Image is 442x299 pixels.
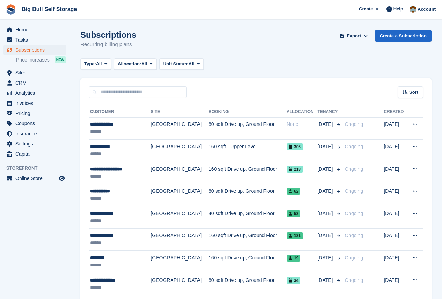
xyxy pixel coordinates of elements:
a: Preview store [58,174,66,183]
span: Ongoing [345,255,363,261]
a: menu [3,68,66,78]
span: 19 [287,255,300,262]
span: Ongoing [345,121,363,127]
td: 160 sqft Drive up, Ground Floor [209,162,287,184]
img: stora-icon-8386f47178a22dfd0bd8f6a31ec36ba5ce8667c1dd55bd0f319d3a0aa187defe.svg [6,4,16,15]
span: All [189,60,195,67]
span: Tasks [15,35,57,45]
a: menu [3,98,66,108]
td: [DATE] [384,273,406,295]
td: 160 sqft Drive up, Ground Floor [209,228,287,251]
span: CRM [15,78,57,88]
span: Coupons [15,119,57,128]
th: Created [384,106,406,118]
a: menu [3,119,66,128]
a: menu [3,25,66,35]
a: Create a Subscription [375,30,432,42]
span: [DATE] [317,254,334,262]
td: [GEOGRAPHIC_DATA] [151,228,209,251]
span: Ongoing [345,188,363,194]
span: Help [393,6,403,13]
a: menu [3,78,66,88]
span: [DATE] [317,143,334,150]
img: Mike Llewellen Palmer [410,6,416,13]
td: [DATE] [384,117,406,140]
button: Unit Status: All [159,58,204,70]
td: 160 sqft Drive up, Ground Floor [209,251,287,273]
span: Invoices [15,98,57,108]
span: Price increases [16,57,50,63]
span: Export [347,33,361,40]
td: [GEOGRAPHIC_DATA] [151,184,209,206]
span: Insurance [15,129,57,138]
td: [GEOGRAPHIC_DATA] [151,140,209,162]
span: Allocation: [118,60,141,67]
span: Home [15,25,57,35]
span: Settings [15,139,57,149]
a: menu [3,149,66,159]
td: [GEOGRAPHIC_DATA] [151,273,209,295]
button: Export [339,30,369,42]
th: Site [151,106,209,118]
span: [DATE] [317,165,334,173]
span: 131 [287,232,303,239]
span: [DATE] [317,121,334,128]
div: NEW [55,56,66,63]
p: Recurring billing plans [80,41,136,49]
a: menu [3,88,66,98]
td: 80 sqft Drive up, Ground Floor [209,117,287,140]
td: 40 sqft Drive up, Ground Floor [209,206,287,229]
h1: Subscriptions [80,30,136,40]
td: [GEOGRAPHIC_DATA] [151,251,209,273]
th: Booking [209,106,287,118]
span: Ongoing [345,233,363,238]
a: menu [3,129,66,138]
th: Customer [89,106,151,118]
td: [GEOGRAPHIC_DATA] [151,117,209,140]
span: 62 [287,188,300,195]
span: Storefront [6,165,70,172]
a: Big Bull Self Storage [19,3,80,15]
span: Ongoing [345,166,363,172]
a: menu [3,45,66,55]
span: All [96,60,102,67]
a: menu [3,139,66,149]
span: Type: [84,60,96,67]
span: Subscriptions [15,45,57,55]
span: 53 [287,210,300,217]
button: Type: All [80,58,111,70]
a: menu [3,35,66,45]
td: [GEOGRAPHIC_DATA] [151,162,209,184]
span: [DATE] [317,210,334,217]
span: All [141,60,147,67]
a: menu [3,173,66,183]
td: [DATE] [384,184,406,206]
td: [DATE] [384,251,406,273]
th: Allocation [287,106,317,118]
span: [DATE] [317,187,334,195]
span: [DATE] [317,277,334,284]
span: Unit Status: [163,60,189,67]
td: 80 sqft Drive up, Ground Floor [209,184,287,206]
span: 34 [287,277,300,284]
span: Online Store [15,173,57,183]
span: 218 [287,166,303,173]
button: Allocation: All [114,58,157,70]
span: Capital [15,149,57,159]
span: Ongoing [345,211,363,216]
a: menu [3,108,66,118]
td: [DATE] [384,140,406,162]
span: Sort [409,89,418,96]
th: Tenancy [317,106,342,118]
a: Price increases NEW [16,56,66,64]
span: Create [359,6,373,13]
span: Sites [15,68,57,78]
span: Pricing [15,108,57,118]
span: Ongoing [345,144,363,149]
span: Ongoing [345,277,363,283]
td: [GEOGRAPHIC_DATA] [151,206,209,229]
div: None [287,121,317,128]
td: [DATE] [384,228,406,251]
td: [DATE] [384,206,406,229]
td: [DATE] [384,162,406,184]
